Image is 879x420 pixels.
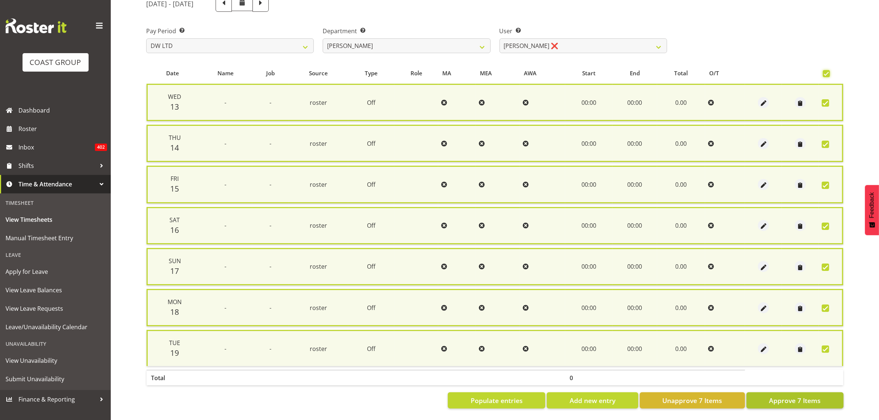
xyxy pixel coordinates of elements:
[448,392,545,409] button: Populate entries
[2,318,109,336] a: Leave/Unavailability Calendar
[443,69,451,78] span: MA
[170,348,179,358] span: 19
[169,339,180,347] span: Tue
[269,221,271,230] span: -
[18,105,107,116] span: Dashboard
[2,281,109,299] a: View Leave Balances
[18,123,107,134] span: Roster
[224,99,226,107] span: -
[612,289,657,326] td: 00:00
[18,142,95,153] span: Inbox
[323,27,490,35] label: Department
[6,214,105,225] span: View Timesheets
[2,247,109,262] div: Leave
[547,392,638,409] button: Add new entry
[524,69,536,78] span: AWA
[170,183,179,194] span: 15
[565,248,612,285] td: 00:00
[169,257,181,265] span: Sun
[565,330,612,366] td: 00:00
[565,289,612,326] td: 00:00
[869,192,875,218] span: Feedback
[170,307,179,317] span: 18
[269,99,271,107] span: -
[266,69,275,78] span: Job
[168,93,181,101] span: Wed
[310,304,327,312] span: roster
[565,166,612,203] td: 00:00
[640,392,745,409] button: Unapprove 7 Items
[348,166,394,203] td: Off
[146,27,314,35] label: Pay Period
[471,396,523,405] span: Populate entries
[565,207,612,244] td: 00:00
[166,69,179,78] span: Date
[95,144,107,151] span: 402
[310,262,327,271] span: roster
[657,207,705,244] td: 0.00
[6,355,105,366] span: View Unavailability
[612,84,657,121] td: 00:00
[170,266,179,276] span: 17
[612,248,657,285] td: 00:00
[169,216,180,224] span: Sat
[6,303,105,314] span: View Leave Requests
[2,195,109,210] div: Timesheet
[2,351,109,370] a: View Unavailability
[2,370,109,388] a: Submit Unavailability
[310,140,327,148] span: roster
[6,233,105,244] span: Manual Timesheet Entry
[348,330,394,366] td: Off
[6,373,105,385] span: Submit Unavailability
[612,166,657,203] td: 00:00
[709,69,719,78] span: O/T
[217,69,234,78] span: Name
[310,180,327,189] span: roster
[411,69,422,78] span: Role
[224,140,226,148] span: -
[224,221,226,230] span: -
[769,396,821,405] span: Approve 7 Items
[18,394,96,405] span: Finance & Reporting
[2,210,109,229] a: View Timesheets
[170,101,179,112] span: 13
[662,396,722,405] span: Unapprove 7 Items
[570,396,615,405] span: Add new entry
[310,221,327,230] span: roster
[169,134,181,142] span: Thu
[309,69,328,78] span: Source
[224,345,226,353] span: -
[310,99,327,107] span: roster
[612,330,657,366] td: 00:00
[168,298,182,306] span: Mon
[18,160,96,171] span: Shifts
[348,125,394,162] td: Off
[657,84,705,121] td: 0.00
[269,180,271,189] span: -
[657,166,705,203] td: 0.00
[170,225,179,235] span: 16
[269,345,271,353] span: -
[6,285,105,296] span: View Leave Balances
[499,27,667,35] label: User
[480,69,492,78] span: MEA
[224,304,226,312] span: -
[269,304,271,312] span: -
[565,84,612,121] td: 00:00
[2,229,109,247] a: Manual Timesheet Entry
[2,336,109,351] div: Unavailability
[2,262,109,281] a: Apply for Leave
[310,345,327,353] span: roster
[2,299,109,318] a: View Leave Requests
[657,289,705,326] td: 0.00
[224,262,226,271] span: -
[147,370,199,385] th: Total
[657,248,705,285] td: 0.00
[269,140,271,148] span: -
[582,69,595,78] span: Start
[657,125,705,162] td: 0.00
[170,142,179,153] span: 14
[348,289,394,326] td: Off
[348,84,394,121] td: Off
[269,262,271,271] span: -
